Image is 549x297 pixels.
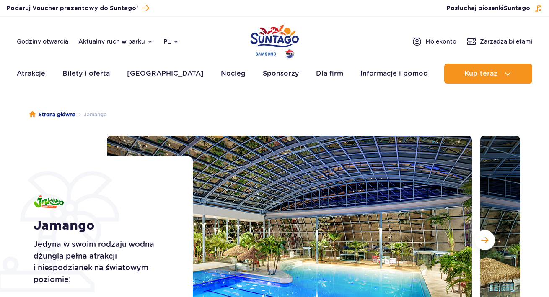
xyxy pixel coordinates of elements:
[127,64,204,84] a: [GEOGRAPHIC_DATA]
[250,21,299,59] a: Park of Poland
[425,37,456,46] span: Moje konto
[34,195,64,208] img: Jamango
[316,64,343,84] a: Dla firm
[263,64,299,84] a: Sponsorzy
[78,38,153,45] button: Aktualny ruch w parku
[504,5,530,11] span: Suntago
[412,36,456,46] a: Mojekonto
[446,4,543,13] button: Posłuchaj piosenkiSuntago
[480,37,532,46] span: Zarządzaj biletami
[34,218,174,233] h1: Jamango
[6,4,138,13] span: Podaruj Voucher prezentowy do Suntago!
[446,4,530,13] span: Posłuchaj piosenki
[29,110,75,119] a: Strona główna
[464,70,497,77] span: Kup teraz
[360,64,427,84] a: Informacje i pomoc
[221,64,246,84] a: Nocleg
[34,238,174,285] p: Jedyna w swoim rodzaju wodna dżungla pełna atrakcji i niespodzianek na światowym poziomie!
[6,3,149,14] a: Podaruj Voucher prezentowy do Suntago!
[17,37,68,46] a: Godziny otwarcia
[466,36,532,46] a: Zarządzajbiletami
[17,64,45,84] a: Atrakcje
[163,37,179,46] button: pl
[475,230,495,250] button: Następny slajd
[62,64,110,84] a: Bilety i oferta
[444,64,532,84] button: Kup teraz
[75,110,107,119] li: Jamango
